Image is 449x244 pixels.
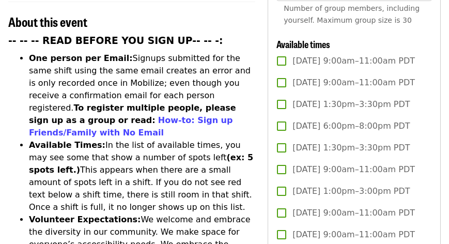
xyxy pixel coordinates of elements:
span: [DATE] 9:00am–11:00am PDT [292,77,415,89]
span: [DATE] 1:00pm–3:00pm PDT [292,185,410,197]
span: About this event [8,12,87,30]
strong: -- -- -- READ BEFORE YOU SIGN UP-- -- -: [8,35,223,46]
span: [DATE] 9:00am–11:00am PDT [292,228,415,241]
span: [DATE] 9:00am–11:00am PDT [292,207,415,219]
span: Number of group members, including yourself. Maximum group size is 30 [284,4,420,24]
strong: One person per Email: [29,53,133,63]
strong: Volunteer Expectations: [29,215,141,224]
li: In the list of available times, you may see some that show a number of spots left This appears wh... [29,139,255,213]
li: Signups submitted for the same shift using the same email creates an error and is only recorded o... [29,52,255,139]
span: [DATE] 9:00am–11:00am PDT [292,55,415,67]
span: [DATE] 9:00am–11:00am PDT [292,163,415,176]
span: [DATE] 1:30pm–3:30pm PDT [292,98,410,111]
span: [DATE] 6:00pm–8:00pm PDT [292,120,410,132]
span: [DATE] 1:30pm–3:30pm PDT [292,142,410,154]
span: Available times [276,37,330,51]
strong: To register multiple people, please sign up as a group or read: [29,103,236,125]
strong: Available Times: [29,140,105,150]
